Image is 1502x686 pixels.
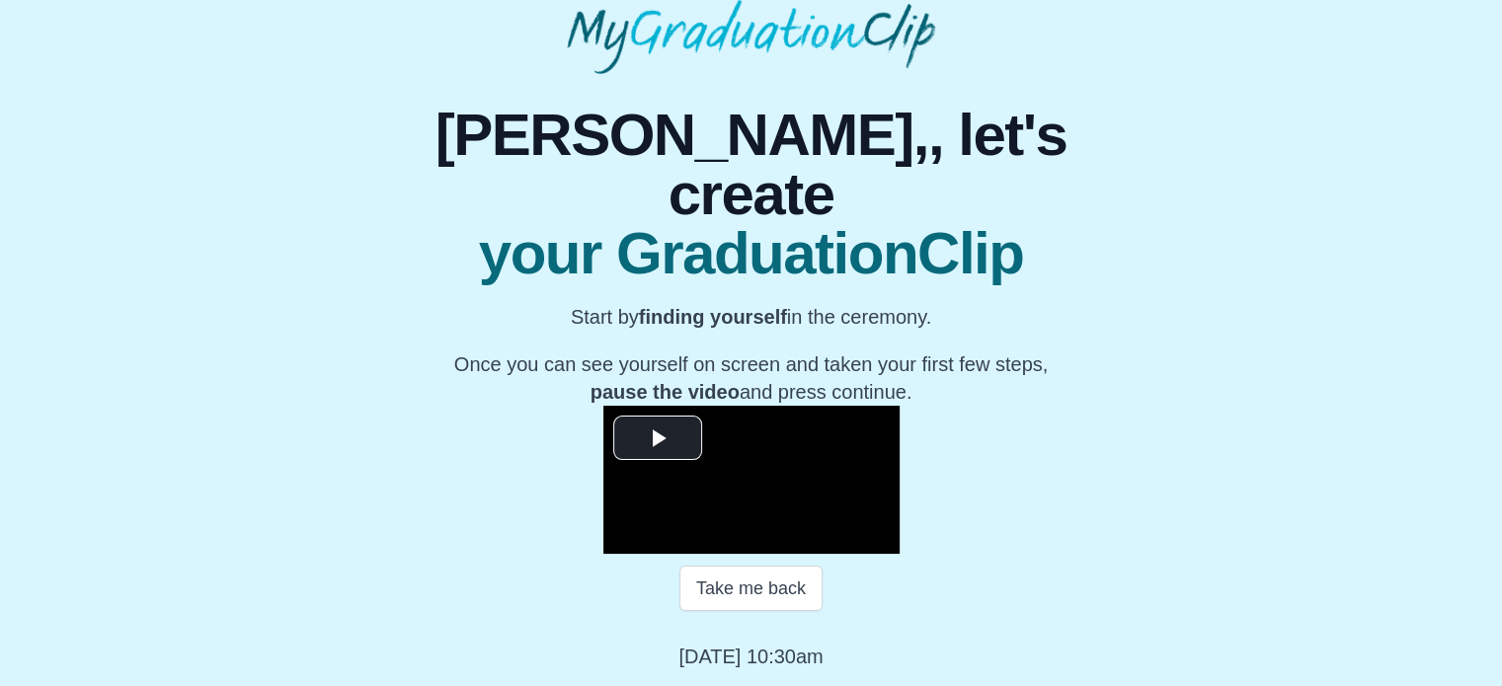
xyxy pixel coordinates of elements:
[679,566,823,611] button: Take me back
[375,224,1127,283] span: your GraduationClip
[639,306,787,328] b: finding yourself
[603,406,900,554] div: Video Player
[678,643,823,670] p: [DATE] 10:30am
[613,416,702,460] button: Play Video
[375,106,1127,224] span: [PERSON_NAME],, let's create
[375,350,1127,406] p: Once you can see yourself on screen and taken your first few steps, and press continue.
[375,303,1127,331] p: Start by in the ceremony.
[591,381,740,403] b: pause the video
